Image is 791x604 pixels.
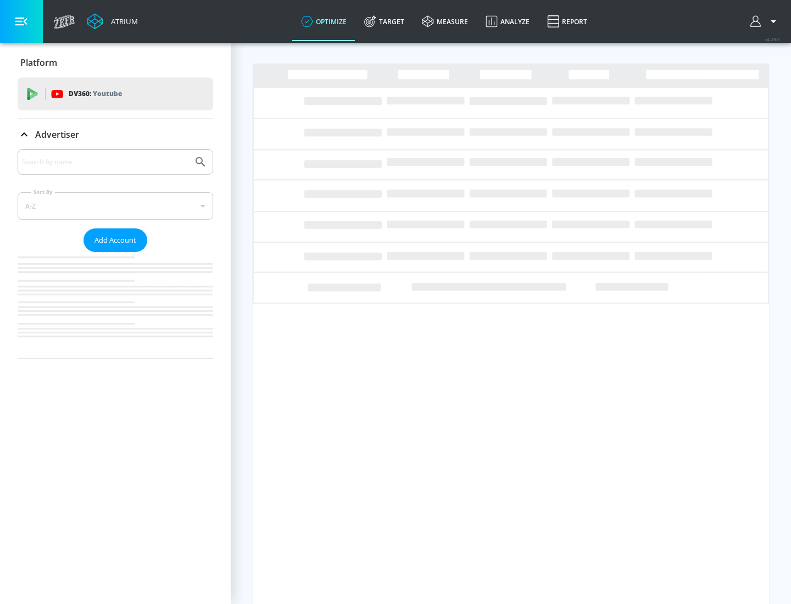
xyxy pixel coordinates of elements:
label: Sort By [31,188,55,195]
span: Add Account [94,234,136,247]
span: v 4.28.0 [765,36,780,42]
div: A-Z [18,192,213,220]
div: DV360: Youtube [18,77,213,110]
a: measure [413,2,477,41]
div: Atrium [107,16,138,26]
input: Search by name [22,155,188,169]
p: Platform [20,57,57,69]
div: Advertiser [18,149,213,359]
nav: list of Advertiser [18,252,213,359]
p: Youtube [93,88,122,99]
a: Analyze [477,2,538,41]
a: Target [355,2,413,41]
a: Report [538,2,596,41]
button: Add Account [83,228,147,252]
div: Advertiser [18,119,213,150]
p: Advertiser [35,128,79,141]
a: Atrium [87,13,138,30]
div: Platform [18,47,213,78]
p: DV360: [69,88,122,100]
a: optimize [292,2,355,41]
